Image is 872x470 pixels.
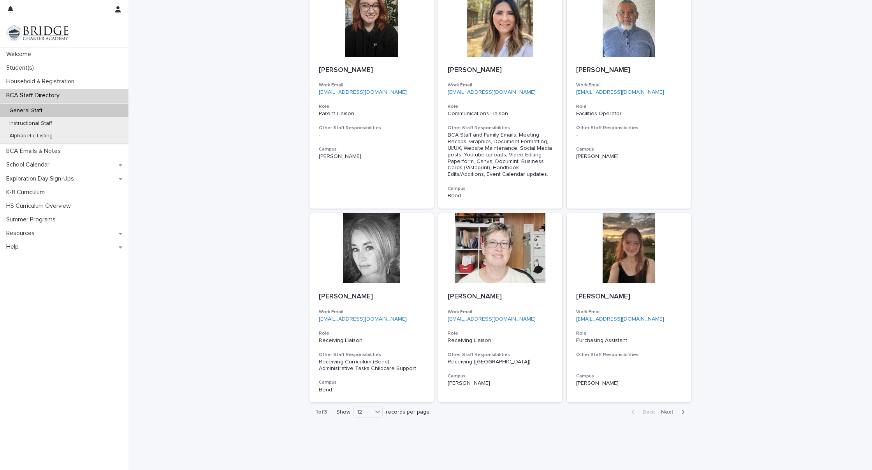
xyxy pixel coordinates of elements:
p: Receiving Liaison [448,337,553,344]
span: Next [661,409,678,415]
p: Help [3,243,25,251]
p: School Calendar [3,161,56,168]
div: - [576,132,682,139]
h3: Other Staff Responsibilities [576,125,682,131]
a: [EMAIL_ADDRESS][DOMAIN_NAME] [448,89,536,95]
p: Welcome [3,51,37,58]
p: 1 of 3 [309,403,333,422]
div: - [576,359,682,365]
div: Receiving ([GEOGRAPHIC_DATA]) [448,359,553,365]
h3: Role [448,330,553,337]
div: 12 [354,408,373,416]
h3: Work Email [319,309,424,315]
p: Student(s) [3,64,40,72]
h3: Role [319,330,424,337]
h3: Other Staff Responsibilities [319,125,424,131]
p: [PERSON_NAME] [576,153,682,160]
p: Resources [3,230,41,237]
button: Next [658,409,691,416]
p: [PERSON_NAME] [319,153,424,160]
p: BCA Emails & Notes [3,147,67,155]
h3: Work Email [448,82,553,88]
a: [EMAIL_ADDRESS][DOMAIN_NAME] [576,89,664,95]
img: V1C1m3IdTEidaUdm9Hs0 [6,25,69,41]
a: [PERSON_NAME]Work Email[EMAIL_ADDRESS][DOMAIN_NAME]RoleReceiving LiaisonOther Staff Responsibilit... [438,213,563,402]
h3: Work Email [576,82,682,88]
p: Exploration Day Sign-Ups [3,175,80,182]
h3: Role [576,103,682,110]
h3: Other Staff Responsibilities [576,352,682,358]
p: [PERSON_NAME] [448,293,553,301]
div: - [319,132,424,139]
h3: Campus [448,186,553,192]
h3: Role [448,103,553,110]
div: Receiving Curriculum (Bend) Administrative Tasks Childcare Support [319,359,424,372]
a: [EMAIL_ADDRESS][DOMAIN_NAME] [319,89,407,95]
p: [PERSON_NAME] [448,380,553,387]
button: Back [625,409,658,416]
h3: Work Email [319,82,424,88]
p: HS Curriculum Overview [3,202,77,210]
h3: Other Staff Responsibilities [319,352,424,358]
h3: Campus [576,146,682,153]
p: Bend [448,193,553,199]
p: Alphabetic Listing [3,133,59,139]
p: [PERSON_NAME] [576,380,682,387]
p: Show [336,409,350,416]
h3: Other Staff Responsibilities [448,352,553,358]
p: [PERSON_NAME] [319,66,424,75]
p: Purchasing Assistant [576,337,682,344]
a: [PERSON_NAME]Work Email[EMAIL_ADDRESS][DOMAIN_NAME]RoleReceiving LiaisonOther Staff Responsibilit... [309,213,434,402]
p: Facilities Operator [576,110,682,117]
a: [EMAIL_ADDRESS][DOMAIN_NAME] [448,316,536,322]
p: Communications Liaison [448,110,553,117]
p: records per page [386,409,430,416]
p: [PERSON_NAME] [576,293,682,301]
a: [EMAIL_ADDRESS][DOMAIN_NAME] [319,316,407,322]
p: [PERSON_NAME] [319,293,424,301]
p: BCA Staff Directory [3,92,66,99]
p: Receiving Liaison [319,337,424,344]
p: Household & Registration [3,78,81,85]
h3: Campus [319,379,424,386]
h3: Role [319,103,424,110]
h3: Work Email [448,309,553,315]
h3: Other Staff Responsibilities [448,125,553,131]
p: Bend [319,387,424,393]
a: [EMAIL_ADDRESS][DOMAIN_NAME] [576,316,664,322]
p: Parent Liaison [319,110,424,117]
p: K-8 Curriculum [3,189,51,196]
p: General Staff [3,107,49,114]
h3: Campus [448,373,553,379]
h3: Work Email [576,309,682,315]
h3: Campus [319,146,424,153]
h3: Campus [576,373,682,379]
span: Back [638,409,655,415]
p: Summer Programs [3,216,62,223]
div: BCA Staff and Family Emails, Meeting Recaps, Graphics, Document Formatting, UI/UX, Website Mainte... [448,132,553,178]
p: [PERSON_NAME] [576,66,682,75]
a: [PERSON_NAME]Work Email[EMAIL_ADDRESS][DOMAIN_NAME]RolePurchasing AssistantOther Staff Responsibi... [567,213,691,402]
p: [PERSON_NAME] [448,66,553,75]
p: Instructional Staff [3,120,58,127]
h3: Role [576,330,682,337]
